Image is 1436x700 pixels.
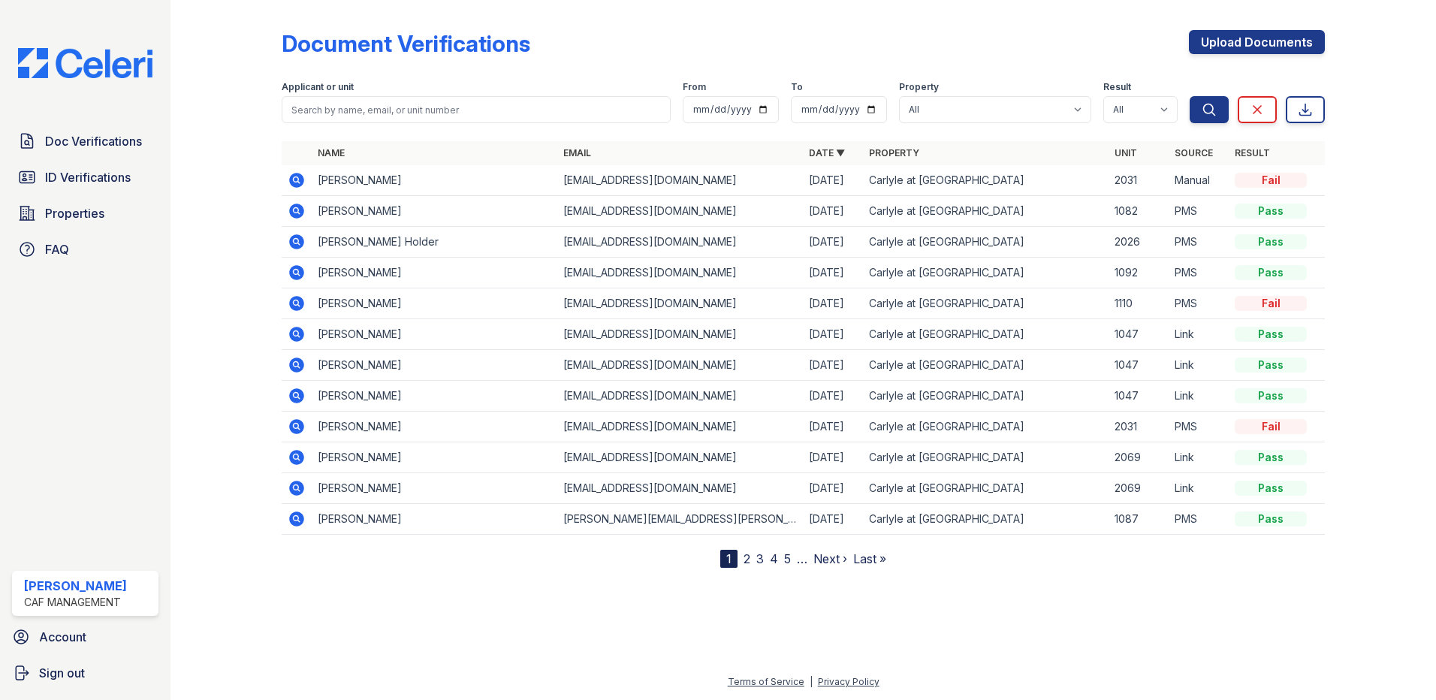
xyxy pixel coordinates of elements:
[744,551,750,566] a: 2
[39,664,85,682] span: Sign out
[1235,358,1307,373] div: Pass
[1169,288,1229,319] td: PMS
[863,319,1109,350] td: Carlyle at [GEOGRAPHIC_DATA]
[557,227,803,258] td: [EMAIL_ADDRESS][DOMAIN_NAME]
[312,504,557,535] td: [PERSON_NAME]
[809,147,845,158] a: Date ▼
[557,165,803,196] td: [EMAIL_ADDRESS][DOMAIN_NAME]
[1109,504,1169,535] td: 1087
[899,81,939,93] label: Property
[803,227,863,258] td: [DATE]
[557,412,803,442] td: [EMAIL_ADDRESS][DOMAIN_NAME]
[312,227,557,258] td: [PERSON_NAME] Holder
[12,234,158,264] a: FAQ
[803,288,863,319] td: [DATE]
[1235,388,1307,403] div: Pass
[1169,412,1229,442] td: PMS
[1109,227,1169,258] td: 2026
[853,551,886,566] a: Last »
[312,165,557,196] td: [PERSON_NAME]
[312,319,557,350] td: [PERSON_NAME]
[1109,165,1169,196] td: 2031
[1109,442,1169,473] td: 2069
[12,126,158,156] a: Doc Verifications
[24,577,127,595] div: [PERSON_NAME]
[803,165,863,196] td: [DATE]
[1235,419,1307,434] div: Fail
[1169,258,1229,288] td: PMS
[1169,381,1229,412] td: Link
[1109,473,1169,504] td: 2069
[318,147,345,158] a: Name
[803,319,863,350] td: [DATE]
[312,473,557,504] td: [PERSON_NAME]
[1235,450,1307,465] div: Pass
[1189,30,1325,54] a: Upload Documents
[557,350,803,381] td: [EMAIL_ADDRESS][DOMAIN_NAME]
[557,288,803,319] td: [EMAIL_ADDRESS][DOMAIN_NAME]
[803,196,863,227] td: [DATE]
[1109,350,1169,381] td: 1047
[1169,473,1229,504] td: Link
[557,381,803,412] td: [EMAIL_ADDRESS][DOMAIN_NAME]
[312,288,557,319] td: [PERSON_NAME]
[6,622,164,652] a: Account
[791,81,803,93] label: To
[1109,288,1169,319] td: 1110
[1235,204,1307,219] div: Pass
[797,550,807,568] span: …
[863,165,1109,196] td: Carlyle at [GEOGRAPHIC_DATA]
[45,240,69,258] span: FAQ
[784,551,791,566] a: 5
[24,595,127,610] div: CAF Management
[312,350,557,381] td: [PERSON_NAME]
[1169,504,1229,535] td: PMS
[863,442,1109,473] td: Carlyle at [GEOGRAPHIC_DATA]
[1235,481,1307,496] div: Pass
[6,48,164,78] img: CE_Logo_Blue-a8612792a0a2168367f1c8372b55b34899dd931a85d93a1a3d3e32e68fde9ad4.png
[863,473,1109,504] td: Carlyle at [GEOGRAPHIC_DATA]
[1169,442,1229,473] td: Link
[803,381,863,412] td: [DATE]
[557,196,803,227] td: [EMAIL_ADDRESS][DOMAIN_NAME]
[1235,265,1307,280] div: Pass
[683,81,706,93] label: From
[863,227,1109,258] td: Carlyle at [GEOGRAPHIC_DATA]
[1103,81,1131,93] label: Result
[818,676,879,687] a: Privacy Policy
[1169,350,1229,381] td: Link
[803,442,863,473] td: [DATE]
[863,381,1109,412] td: Carlyle at [GEOGRAPHIC_DATA]
[803,412,863,442] td: [DATE]
[1235,296,1307,311] div: Fail
[756,551,764,566] a: 3
[869,147,919,158] a: Property
[803,258,863,288] td: [DATE]
[720,550,738,568] div: 1
[312,258,557,288] td: [PERSON_NAME]
[863,288,1109,319] td: Carlyle at [GEOGRAPHIC_DATA]
[1169,165,1229,196] td: Manual
[1169,196,1229,227] td: PMS
[1235,234,1307,249] div: Pass
[1109,196,1169,227] td: 1082
[1235,327,1307,342] div: Pass
[1109,381,1169,412] td: 1047
[557,473,803,504] td: [EMAIL_ADDRESS][DOMAIN_NAME]
[863,350,1109,381] td: Carlyle at [GEOGRAPHIC_DATA]
[813,551,847,566] a: Next ›
[863,504,1109,535] td: Carlyle at [GEOGRAPHIC_DATA]
[1169,319,1229,350] td: Link
[1235,173,1307,188] div: Fail
[557,319,803,350] td: [EMAIL_ADDRESS][DOMAIN_NAME]
[863,196,1109,227] td: Carlyle at [GEOGRAPHIC_DATA]
[39,628,86,646] span: Account
[1169,227,1229,258] td: PMS
[282,96,671,123] input: Search by name, email, or unit number
[863,258,1109,288] td: Carlyle at [GEOGRAPHIC_DATA]
[312,196,557,227] td: [PERSON_NAME]
[1109,319,1169,350] td: 1047
[863,412,1109,442] td: Carlyle at [GEOGRAPHIC_DATA]
[45,168,131,186] span: ID Verifications
[312,381,557,412] td: [PERSON_NAME]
